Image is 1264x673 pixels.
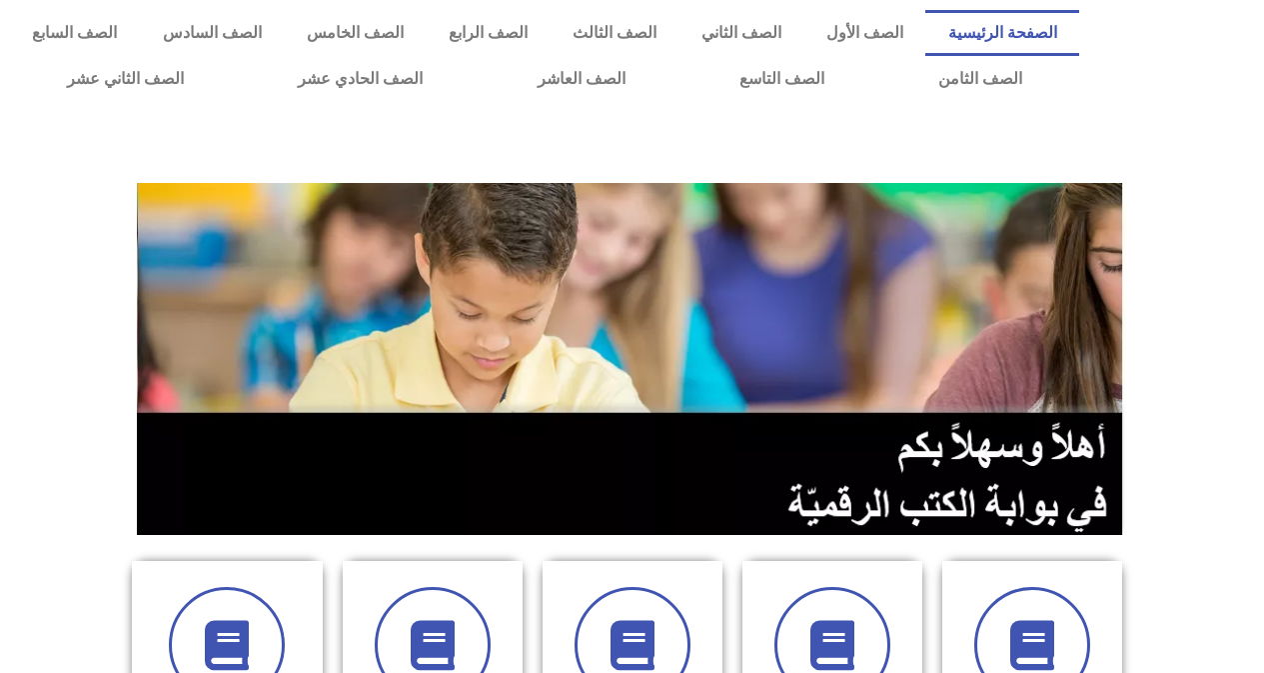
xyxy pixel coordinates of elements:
a: الصف الثاني [678,10,803,56]
a: الصف الأول [803,10,925,56]
a: الصف السابع [10,10,140,56]
a: الصفحة الرئيسية [925,10,1079,56]
a: الصف الثالث [550,10,678,56]
a: الصف الرابع [426,10,550,56]
a: الصف الثاني عشر [10,56,241,102]
a: الصف السادس [140,10,284,56]
a: الصف الثامن [881,56,1079,102]
a: الصف الحادي عشر [241,56,480,102]
a: الصف الخامس [284,10,426,56]
a: الصف التاسع [682,56,881,102]
a: الصف العاشر [481,56,682,102]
